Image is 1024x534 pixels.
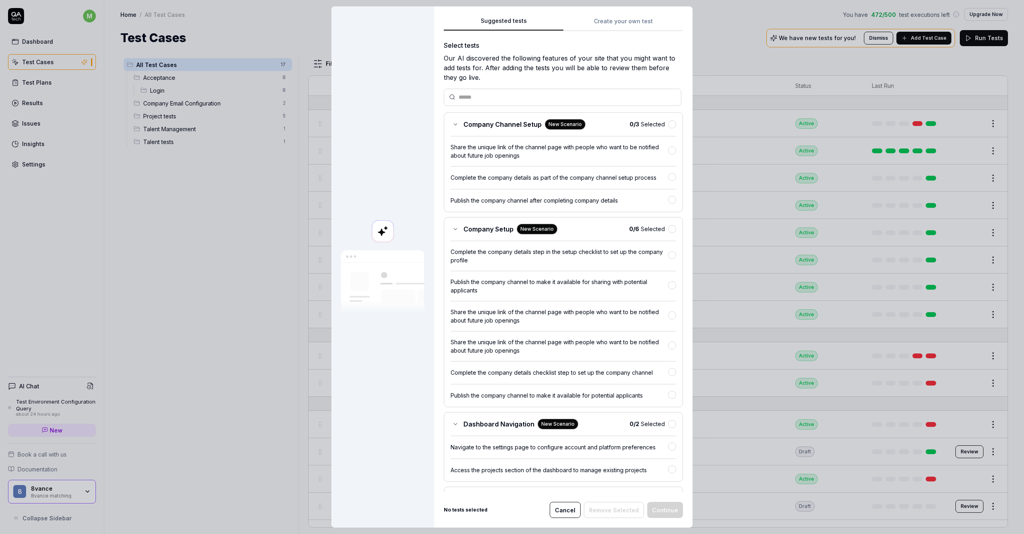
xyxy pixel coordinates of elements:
span: Selected [630,420,665,428]
button: Cancel [550,502,581,518]
div: Publish the company channel to make it available for sharing with potential applicants [451,278,668,294]
div: Publish the company channel to make it available for potential applicants [451,391,668,400]
div: New Scenario [538,419,578,429]
button: Suggested tests [444,16,563,31]
b: 0 / 6 [629,225,639,232]
div: Share the unique link of the channel page with people who want to be notified about future job op... [451,308,668,325]
button: Continue [647,502,683,518]
img: Our AI scans your site and suggests things to test [341,250,425,314]
div: Navigate to the settings page to configure account and platform preferences [451,443,668,451]
div: Publish the company channel after completing company details [451,196,668,205]
b: 0 / 2 [630,420,639,427]
div: New Scenario [545,119,585,130]
div: Our AI discovered the following features of your site that you might want to add tests for. After... [444,53,683,82]
button: Remove Selected [584,502,644,518]
div: Share the unique link of the channel page with people who want to be notified about future job op... [451,143,668,160]
span: Company Channel Setup [463,120,542,129]
span: Dashboard Navigation [463,419,534,429]
div: Select tests [444,41,683,50]
b: 0 / 3 [630,121,639,128]
span: Company Setup [463,224,514,234]
span: Selected [630,120,665,128]
div: Complete the company details step in the setup checklist to set up the company profile [451,248,668,264]
div: Complete the company details checklist step to set up the company channel [451,368,668,377]
div: New Scenario [517,224,557,234]
div: Share the unique link of the channel page with people who want to be notified about future job op... [451,338,668,355]
div: Complete the company details as part of the company channel setup process [451,173,668,182]
button: Create your own test [563,16,683,31]
div: Access the projects section of the dashboard to manage existing projects [451,466,668,474]
b: No tests selected [444,506,488,514]
span: Selected [629,225,665,233]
